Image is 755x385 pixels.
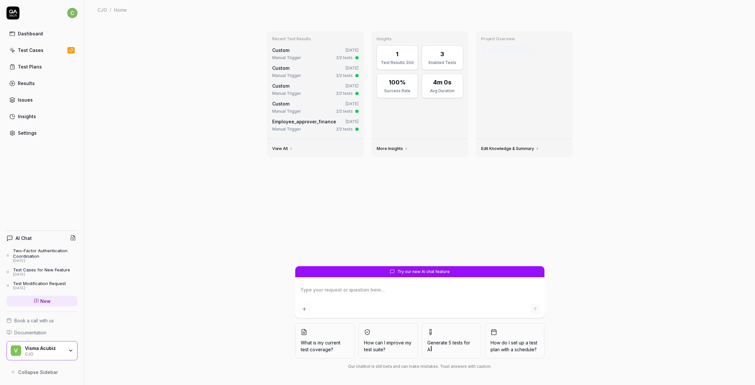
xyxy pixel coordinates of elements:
[397,269,450,275] span: Try our new AI chat feature
[110,6,111,13] div: /
[427,347,430,352] span: A
[6,27,78,40] a: Dashboard
[18,96,33,103] div: Issues
[6,329,78,336] a: Documentation
[13,286,66,291] div: [DATE]
[272,73,301,79] div: Manual Trigger
[271,117,360,133] a: Employee_approver_finance[DATE]Manual Trigger2/2 tests
[6,60,78,73] a: Test Plans
[346,101,359,106] time: [DATE]
[6,127,78,139] a: Settings
[422,323,481,358] button: Generate 5 tests forA
[364,339,412,353] span: How can I improve my test suite?
[6,77,78,90] a: Results
[272,108,301,114] div: Manual Trigger
[6,267,78,277] a: Test Cases for New Feature[DATE]
[299,304,310,314] button: Add attachment
[426,88,459,94] div: Avg Duration
[114,6,127,13] div: Home
[16,235,32,242] h4: AI Chat
[346,119,359,124] time: [DATE]
[67,6,78,19] button: c
[346,66,359,70] time: [DATE]
[25,351,64,356] div: CJO
[6,317,78,324] a: Book a call with us
[336,73,353,79] div: 2/2 tests
[6,296,78,306] a: New
[433,78,451,87] div: 4m 0s
[396,50,398,58] div: 1
[18,47,43,54] div: Test Cases
[336,126,353,132] div: 2/2 tests
[272,36,359,42] h3: Recent Test Results
[18,113,36,120] div: Insights
[14,329,46,336] span: Documentation
[336,108,353,114] div: 2/2 tests
[6,341,78,361] button: VVisma AcubizCJO
[272,101,289,106] span: Custom
[14,317,54,324] span: Book a call with us
[346,48,359,53] time: [DATE]
[440,50,444,58] div: 3
[67,8,78,18] span: c
[13,281,66,286] div: Test Modification Request
[272,83,289,89] span: Custom
[6,93,78,106] a: Issues
[18,130,37,136] div: Settings
[6,366,78,379] button: Collapse Sidebar
[272,47,289,53] span: Custom
[271,45,360,62] a: Custom[DATE]Manual Trigger2/2 tests
[13,267,70,272] div: Test Cases for New Feature
[389,78,406,87] div: 100%
[13,248,78,259] div: Two-Factor Authentication Coordination
[381,60,414,66] div: Test Results 30d
[271,81,360,98] a: Custom[DATE]Manual Trigger2/2 tests
[377,146,408,151] a: More Insights
[427,339,476,353] span: Generate 5 tests for
[272,55,301,61] div: Manual Trigger
[18,30,43,37] div: Dashboard
[491,339,539,353] span: How do I set up a test plan with a schedule?
[272,146,293,151] a: View All
[301,339,349,353] span: What is my current test coverage?
[295,323,355,358] button: What is my current test coverage?
[359,323,418,358] button: How can I improve my test suite?
[381,88,414,94] div: Success Rate
[11,345,21,356] span: V
[6,110,78,123] a: Insights
[272,65,289,71] span: Custom
[271,63,360,80] a: Custom[DATE]Manual Trigger2/2 tests
[489,45,532,52] div: Last crawled [DATE]
[481,146,539,151] a: Edit Knowledge & Summary
[6,44,78,56] a: Test Cases
[272,119,336,124] a: Employee_approver_finance
[295,364,544,369] div: Our chatbot is still beta and can make mistakes. Trust answers with caution.
[346,83,359,88] time: [DATE]
[18,63,42,70] div: Test Plans
[336,55,353,61] div: 2/2 tests
[336,91,353,96] div: 2/2 tests
[272,91,301,96] div: Manual Trigger
[25,345,64,351] div: Visma Acubiz
[6,248,78,263] a: Two-Factor Authentication Coordination[DATE]
[481,36,567,42] h3: Project Overview
[271,99,360,116] a: Custom[DATE]Manual Trigger2/2 tests
[377,36,463,42] h3: Insights
[426,60,459,66] div: Enabled Tests
[97,6,107,13] div: CJO
[18,369,58,376] span: Collapse Sidebar
[13,259,78,263] div: [DATE]
[18,80,35,87] div: Results
[485,323,544,358] button: How do I set up a test plan with a schedule?
[13,272,70,277] div: [DATE]
[272,126,301,132] div: Manual Trigger
[40,298,51,304] span: New
[6,281,78,291] a: Test Modification Request[DATE]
